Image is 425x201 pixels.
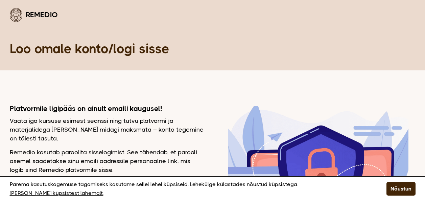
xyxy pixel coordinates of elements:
[386,182,416,196] button: Nõustun
[10,41,416,57] h1: Loo omale konto/logi sisse
[10,104,204,113] h2: Platvormile ligipääs on ainult emaili kaugusel!
[10,189,103,198] a: [PERSON_NAME] küpsistest lähemalt.
[10,180,370,198] p: Parema kasutuskogemuse tagamiseks kasutame sellel lehel küpsiseid. Lehekülge külastades nõustud k...
[10,116,204,143] p: Vaata iga kursuse esimest seanssi ning tutvu platvormi ja materjalidega [PERSON_NAME] midagi maks...
[10,7,58,23] a: Remedio
[10,8,22,22] img: Remedio logo
[10,148,204,174] p: Remedio kasutab paroolita sisselogimist. See tähendab, et parooli asemel saadetakse sinu emaili a...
